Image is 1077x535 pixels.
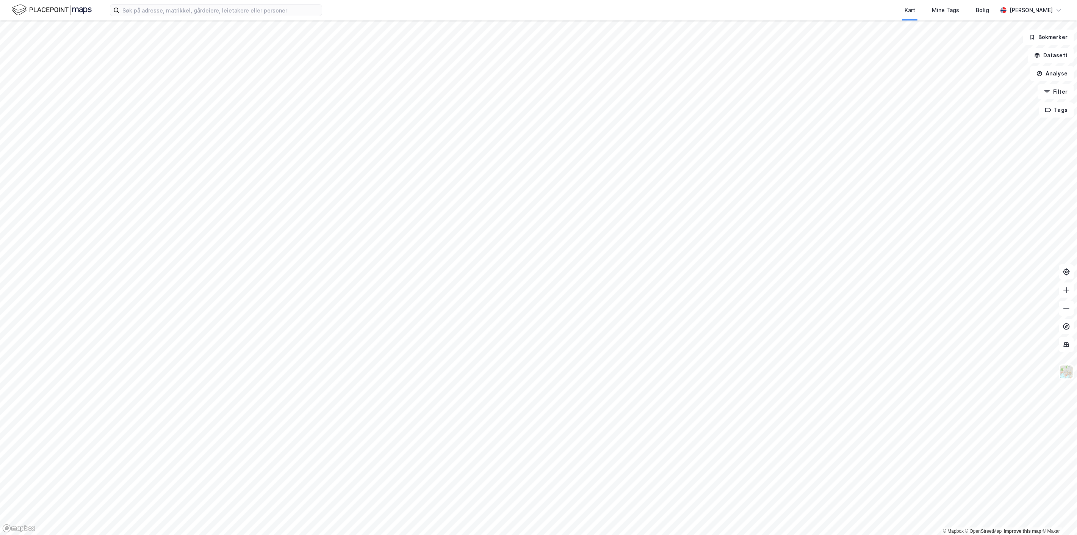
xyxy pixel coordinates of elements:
[1028,48,1074,63] button: Datasett
[1039,102,1074,118] button: Tags
[1023,30,1074,45] button: Bokmerker
[119,5,322,16] input: Søk på adresse, matrikkel, gårdeiere, leietakere eller personer
[2,524,36,533] a: Mapbox homepage
[1030,66,1074,81] button: Analyse
[965,529,1002,534] a: OpenStreetMap
[905,6,915,15] div: Kart
[1004,529,1041,534] a: Improve this map
[932,6,959,15] div: Mine Tags
[1010,6,1053,15] div: [PERSON_NAME]
[12,3,92,17] img: logo.f888ab2527a4732fd821a326f86c7f29.svg
[1038,84,1074,99] button: Filter
[943,529,964,534] a: Mapbox
[1039,499,1077,535] iframe: Chat Widget
[1059,365,1074,379] img: Z
[976,6,989,15] div: Bolig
